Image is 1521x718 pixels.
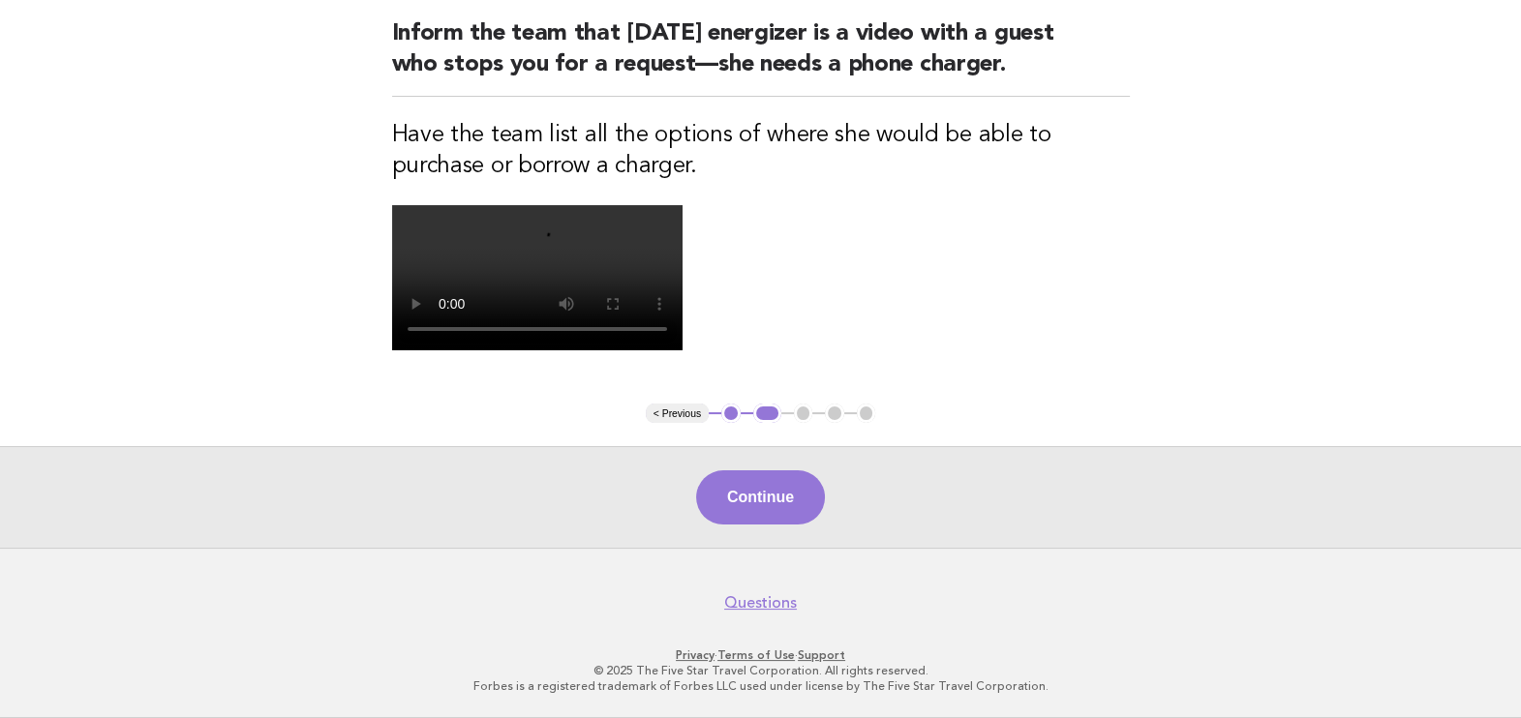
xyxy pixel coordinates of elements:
p: Forbes is a registered trademark of Forbes LLC used under license by The Five Star Travel Corpora... [168,678,1354,694]
p: · · [168,647,1354,663]
h3: Have the team list all the options of where she would be able to purchase or borrow a charger. [392,120,1130,182]
button: 2 [753,404,781,423]
h2: Inform the team that [DATE] energizer is a video with a guest who stops you for a request—she nee... [392,18,1130,97]
a: Questions [724,593,797,613]
a: Terms of Use [717,648,795,662]
p: © 2025 The Five Star Travel Corporation. All rights reserved. [168,663,1354,678]
button: Continue [696,470,825,524]
a: Support [798,648,845,662]
a: Privacy [676,648,715,662]
button: 1 [721,404,741,423]
button: < Previous [646,404,709,423]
